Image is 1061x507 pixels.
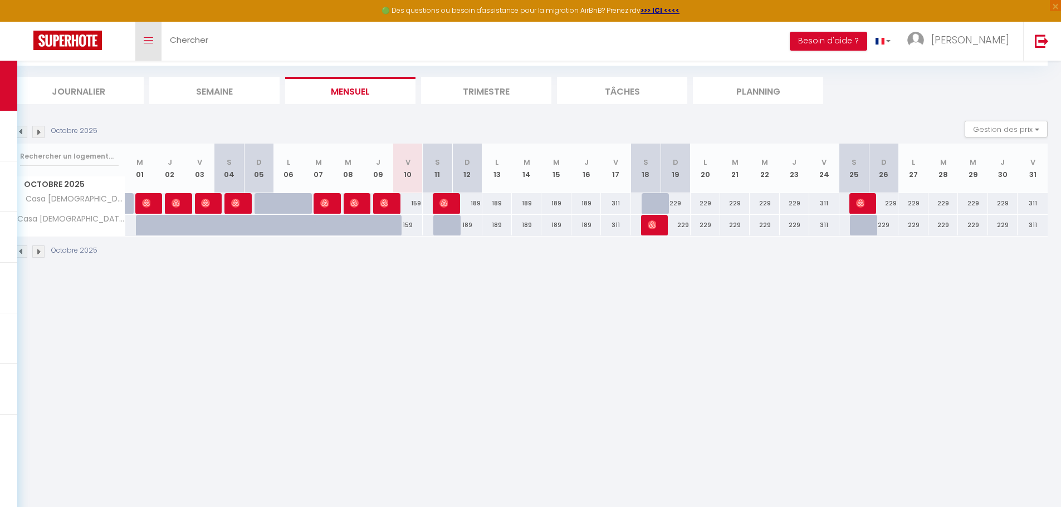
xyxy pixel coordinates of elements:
[20,146,119,166] input: Rechercher un logement...
[524,157,530,168] abbr: M
[16,215,127,223] span: Casa [DEMOGRAPHIC_DATA]ïwa | Spa privatif & détente romantique
[244,144,273,193] th: 05
[856,193,864,214] span: [PERSON_NAME]
[1018,144,1048,193] th: 31
[170,34,208,46] span: Chercher
[482,215,512,235] div: 189
[869,215,898,235] div: 229
[640,6,679,15] a: >>> ICI <<<<
[201,193,209,214] span: Kenz Al Hawi [PERSON_NAME]
[988,193,1018,214] div: 229
[350,193,358,214] span: [PERSON_NAME]
[482,193,512,214] div: 189
[958,144,987,193] th: 29
[1000,157,1005,168] abbr: J
[691,144,720,193] th: 20
[898,193,928,214] div: 229
[553,157,560,168] abbr: M
[16,193,127,205] span: Casa [DEMOGRAPHIC_DATA]ïWA
[393,215,422,235] div: 159
[601,144,630,193] th: 17
[227,157,232,168] abbr: S
[512,144,541,193] th: 14
[363,144,393,193] th: 09
[51,245,97,256] p: Octobre 2025
[285,77,415,104] li: Mensuel
[1035,34,1049,48] img: logout
[899,22,1023,61] a: ... [PERSON_NAME]
[231,193,239,214] span: [PERSON_NAME]
[287,157,290,168] abbr: L
[703,157,707,168] abbr: L
[495,157,498,168] abbr: L
[1030,157,1035,168] abbr: V
[809,215,839,235] div: 311
[792,157,796,168] abbr: J
[601,215,630,235] div: 311
[162,22,217,61] a: Chercher
[693,77,823,104] li: Planning
[928,193,958,214] div: 229
[405,157,410,168] abbr: V
[958,193,987,214] div: 229
[928,144,958,193] th: 28
[142,193,150,214] span: [PERSON_NAME]
[958,215,987,235] div: 229
[421,77,551,104] li: Trimestre
[661,144,690,193] th: 19
[869,193,898,214] div: 229
[320,193,329,214] span: [PERSON_NAME]
[541,144,571,193] th: 15
[661,193,690,214] div: 229
[898,144,928,193] th: 27
[315,157,322,168] abbr: M
[155,144,184,193] th: 02
[822,157,827,168] abbr: V
[988,215,1018,235] div: 229
[673,157,678,168] abbr: D
[345,157,351,168] abbr: M
[1018,193,1048,214] div: 311
[512,215,541,235] div: 189
[970,157,976,168] abbr: M
[613,157,618,168] abbr: V
[631,144,661,193] th: 18
[214,144,244,193] th: 04
[601,193,630,214] div: 311
[648,214,656,235] span: [PERSON_NAME]
[907,32,924,48] img: ...
[125,144,155,193] th: 01
[571,193,601,214] div: 189
[304,144,333,193] th: 07
[557,77,687,104] li: Tâches
[750,144,779,193] th: 22
[732,157,739,168] abbr: M
[14,176,125,193] span: Octobre 2025
[940,157,947,168] abbr: M
[852,157,857,168] abbr: S
[584,157,589,168] abbr: J
[1018,215,1048,235] div: 311
[720,215,750,235] div: 229
[931,33,1009,47] span: [PERSON_NAME]
[780,215,809,235] div: 229
[541,193,571,214] div: 189
[720,193,750,214] div: 229
[393,144,422,193] th: 10
[691,193,720,214] div: 229
[172,193,180,214] span: [PERSON_NAME]
[750,193,779,214] div: 229
[898,215,928,235] div: 229
[988,144,1018,193] th: 30
[571,215,601,235] div: 189
[452,215,482,235] div: 189
[661,215,690,235] div: 229
[197,157,202,168] abbr: V
[928,215,958,235] div: 229
[720,144,750,193] th: 21
[869,144,898,193] th: 26
[790,32,867,51] button: Besoin d'aide ?
[465,157,470,168] abbr: D
[333,144,363,193] th: 08
[839,144,869,193] th: 25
